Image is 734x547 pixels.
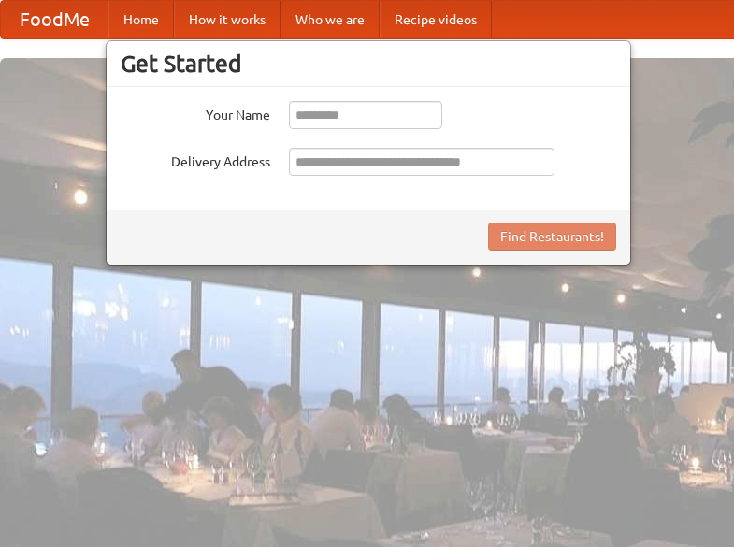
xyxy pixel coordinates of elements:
[281,1,380,38] a: Who we are
[121,148,270,171] label: Delivery Address
[108,1,174,38] a: Home
[174,1,281,38] a: How it works
[121,101,270,124] label: Your Name
[380,1,492,38] a: Recipe videos
[1,1,108,38] a: FoodMe
[121,50,616,78] h3: Get Started
[488,223,616,251] button: Find Restaurants!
